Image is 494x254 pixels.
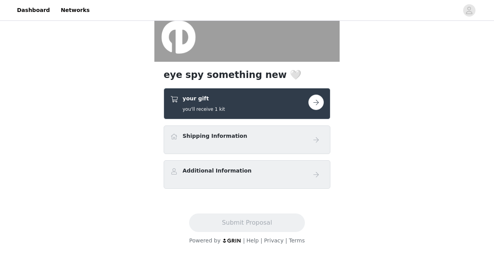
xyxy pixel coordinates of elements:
a: Dashboard [12,2,54,19]
div: your gift [164,88,330,119]
a: Terms [289,237,305,244]
a: Help [247,237,259,244]
button: Submit Proposal [189,213,305,232]
a: Privacy [264,237,284,244]
span: | [285,237,287,244]
span: | [243,237,245,244]
a: Networks [56,2,94,19]
div: avatar [465,4,473,17]
h4: Additional Information [183,167,252,175]
h4: your gift [183,95,225,103]
h4: Shipping Information [183,132,247,140]
img: logo [222,238,242,243]
h5: you'll receive 1 kit [183,106,225,113]
div: Shipping Information [164,125,330,154]
span: | [261,237,262,244]
span: Powered by [189,237,220,244]
h1: eye spy something new 🤍 [164,68,330,82]
div: Additional Information [164,160,330,189]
